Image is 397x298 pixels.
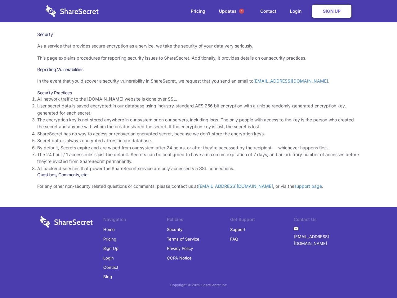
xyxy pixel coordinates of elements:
[37,165,360,172] li: All backend services that power the ShareSecret service are only accessed via SSL connections.
[198,183,273,189] a: [EMAIL_ADDRESS][DOMAIN_NAME]
[253,78,328,84] a: [EMAIL_ADDRESS][DOMAIN_NAME]
[103,253,114,263] a: Login
[294,232,357,248] a: [EMAIL_ADDRESS][DOMAIN_NAME]
[37,78,360,84] p: In the event that you discover a security vulnerability in ShareSecret, we request that you send ...
[37,144,360,151] li: By default, Secrets expire and are wiped from our system after 24 hours, or after they’re accesse...
[37,90,360,96] h3: Security Practices
[103,244,118,253] a: Sign Up
[37,172,360,178] h3: Questions, Comments, etc.
[185,2,212,21] a: Pricing
[37,151,360,165] li: The 24 hour / 1 access rule is just the default. Secrets can be configured to have a maximum expi...
[37,183,360,190] p: For any other non-security related questions or comments, please contact us at , or via the .
[294,216,357,225] li: Contact Us
[103,272,112,281] a: Blog
[103,234,116,244] a: Pricing
[46,5,99,17] img: logo-wordmark-white-trans-d4663122ce5f474addd5e946df7df03e33cb6a1c49d2221995e7729f52c070b2.svg
[37,102,360,116] li: User secret data is saved encrypted in our database using industry-standard AES 256 bit encryptio...
[37,67,360,72] h3: Reporting Vulnerabilities
[294,183,322,189] a: support page
[37,32,360,37] h1: Security
[167,225,182,234] a: Security
[167,234,199,244] a: Terms of Service
[37,55,360,61] p: This page explains procedures for reporting security issues to ShareSecret. Additionally, it prov...
[167,253,192,263] a: CCPA Notice
[37,43,360,49] p: As a service that provides secure encryption as a service, we take the security of your data very...
[37,96,360,102] li: All network traffic to the [DOMAIN_NAME] website is done over SSL.
[230,234,238,244] a: FAQ
[230,225,245,234] a: Support
[284,2,311,21] a: Login
[103,263,118,272] a: Contact
[37,116,360,130] li: The encryption key is not stored anywhere in our system or on our servers, including logs. The on...
[37,130,360,137] li: ShareSecret has no way to access or recover an encrypted secret, because we don’t store the encry...
[167,244,193,253] a: Privacy Policy
[254,2,283,21] a: Contact
[239,9,244,14] span: 1
[40,216,93,228] img: logo-wordmark-white-trans-d4663122ce5f474addd5e946df7df03e33cb6a1c49d2221995e7729f52c070b2.svg
[103,216,167,225] li: Navigation
[37,137,360,144] li: Secret data is always encrypted at-rest in our database.
[167,216,230,225] li: Policies
[103,225,115,234] a: Home
[312,5,351,18] a: Sign Up
[230,216,294,225] li: Get Support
